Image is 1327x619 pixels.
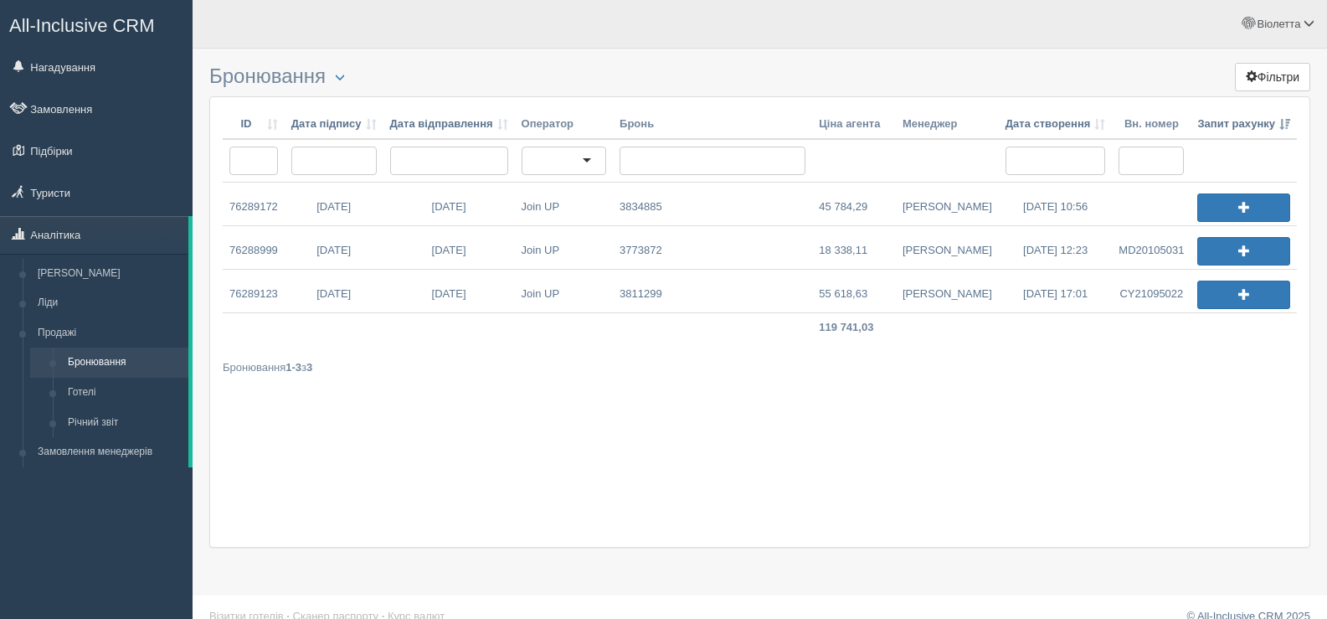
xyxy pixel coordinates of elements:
a: 76289123 [223,270,285,312]
a: [PERSON_NAME] [896,270,999,312]
span: Віолетта [1257,18,1300,30]
a: 76289172 [223,183,285,225]
a: 18 338,11 [812,226,896,269]
a: [DATE] [383,270,515,312]
th: Ціна агента [812,110,896,140]
th: Бронь [613,110,812,140]
a: 3773872 [613,226,812,269]
a: Бронювання [60,348,188,378]
a: Дата створення [1006,116,1106,132]
button: Фільтри [1235,63,1310,91]
div: Бронювання з [223,359,1297,375]
a: 55 618,63 [812,270,896,312]
th: Оператор [515,110,613,140]
th: Менеджер [896,110,999,140]
a: Готелі [60,378,188,408]
a: [PERSON_NAME] [30,259,188,289]
a: [DATE] [383,226,515,269]
a: [DATE] [285,183,383,225]
a: ID [229,116,278,132]
a: Річний звіт [60,408,188,438]
td: 119 741,03 [812,313,896,343]
a: Дата відправлення [390,116,508,132]
span: All-Inclusive CRM [9,15,155,36]
a: Запит рахунку [1197,116,1290,132]
a: Продажі [30,318,188,348]
a: [DATE] 17:01 [999,270,1113,312]
a: Ліди [30,288,188,318]
h3: Бронювання [209,65,1310,88]
a: [DATE] 10:56 [999,183,1113,225]
a: [DATE] [285,226,383,269]
a: [DATE] [285,270,383,312]
a: Дата підпису [291,116,377,132]
a: 3811299 [613,270,812,312]
a: Join UP [515,183,609,225]
a: [PERSON_NAME] [896,183,999,225]
a: Замовлення менеджерів [30,437,188,467]
a: [DATE] [383,183,515,225]
a: 45 784,29 [812,183,893,225]
b: 1-3 [285,361,301,374]
a: Join UP [515,270,613,312]
a: MD20105031 [1112,226,1191,269]
a: 76288999 [223,226,285,269]
b: 3 [306,361,312,374]
th: Вн. номер [1112,110,1191,140]
a: [DATE] 12:23 [999,226,1113,269]
a: Join UP [515,226,613,269]
a: CY21095022 [1112,270,1191,312]
a: All-Inclusive CRM [1,1,192,47]
a: 3834885 [613,183,812,225]
a: [PERSON_NAME] [896,226,999,269]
